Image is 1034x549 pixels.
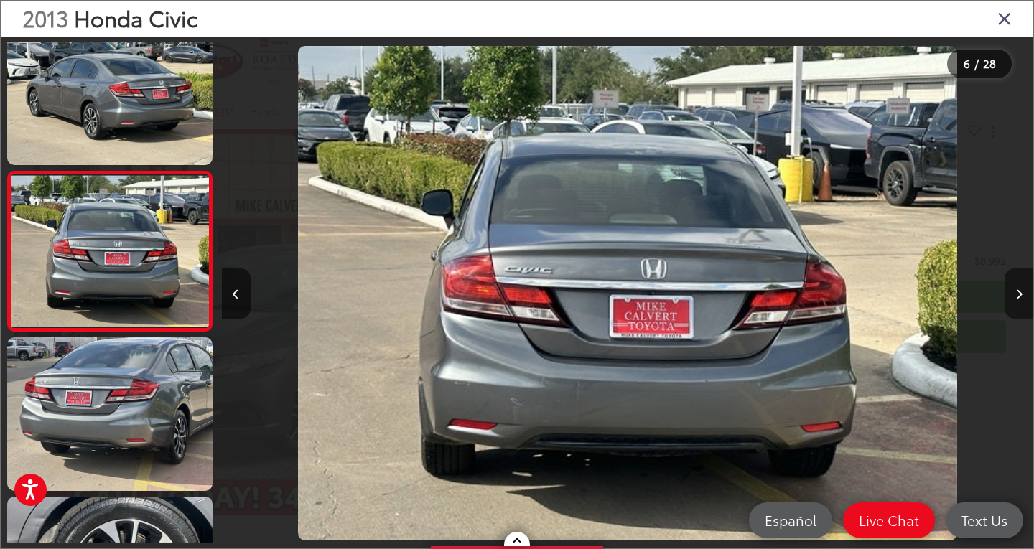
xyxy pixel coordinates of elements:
[5,336,214,492] img: 2013 Honda Civic EX Navigation
[22,2,68,33] span: 2013
[758,511,824,529] span: Español
[9,176,210,327] img: 2013 Honda Civic EX Navigation
[222,268,251,319] button: Previous image
[954,511,1015,529] span: Text Us
[983,55,996,71] span: 28
[997,9,1012,27] i: Close gallery
[74,2,198,33] span: Honda Civic
[843,502,935,538] a: Live Chat
[964,55,970,71] span: 6
[852,511,926,529] span: Live Chat
[749,502,832,538] a: Español
[222,46,1033,540] div: 2013 Honda Civic EX Navigation 5
[1005,268,1033,319] button: Next image
[298,46,957,540] img: 2013 Honda Civic EX Navigation
[946,502,1023,538] a: Text Us
[973,59,980,69] span: /
[5,10,214,166] img: 2013 Honda Civic EX Navigation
